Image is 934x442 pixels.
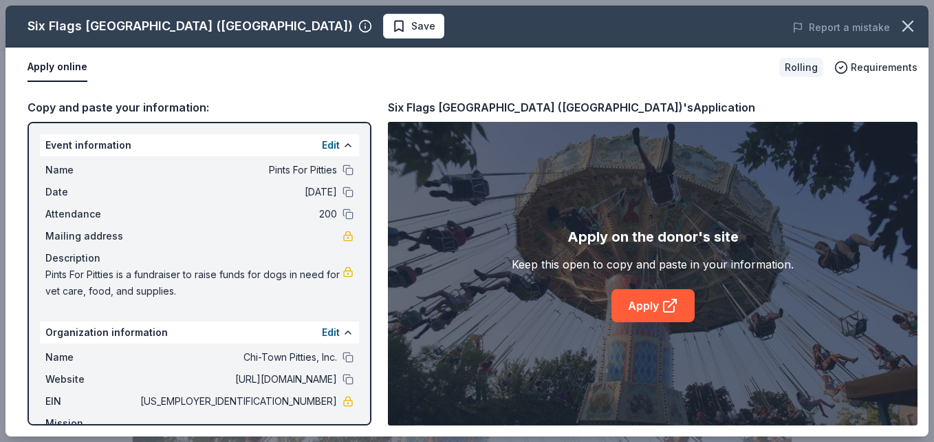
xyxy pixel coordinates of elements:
[138,349,337,366] span: Chi-Town Pitties, Inc.
[28,98,371,116] div: Copy and paste your information:
[512,256,794,273] div: Keep this open to copy and paste in your information.
[40,322,359,344] div: Organization information
[322,324,340,341] button: Edit
[138,184,337,200] span: [DATE]
[45,162,138,178] span: Name
[45,250,354,266] div: Description
[138,162,337,178] span: Pints For Pitties
[45,184,138,200] span: Date
[138,206,337,222] span: 200
[792,19,890,36] button: Report a mistake
[28,53,87,82] button: Apply online
[138,393,337,410] span: [US_EMPLOYER_IDENTIFICATION_NUMBER]
[567,226,739,248] div: Apply on the donor's site
[322,137,340,154] button: Edit
[383,14,444,39] button: Save
[45,371,138,388] span: Website
[28,15,353,37] div: Six Flags [GEOGRAPHIC_DATA] ([GEOGRAPHIC_DATA])
[138,371,337,388] span: [URL][DOMAIN_NAME]
[40,134,359,156] div: Event information
[45,393,138,410] span: EIN
[611,289,695,322] a: Apply
[388,98,755,116] div: Six Flags [GEOGRAPHIC_DATA] ([GEOGRAPHIC_DATA])'s Application
[834,59,917,76] button: Requirements
[45,349,138,366] span: Name
[45,206,138,222] span: Attendance
[851,59,917,76] span: Requirements
[45,228,138,244] span: Mailing address
[411,18,435,34] span: Save
[779,58,823,77] div: Rolling
[45,266,343,299] span: Pints For Pitties is a fundraiser to raise funds for dogs in need for vet care, food, and supplies.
